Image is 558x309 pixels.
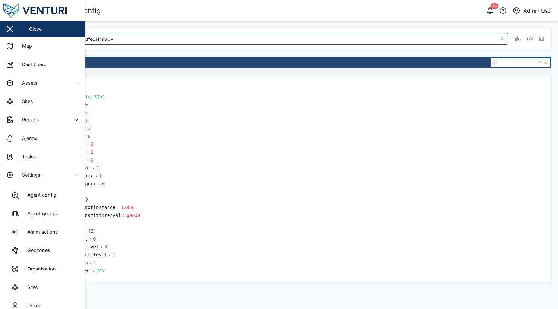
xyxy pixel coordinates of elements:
[17,61,47,68] div: Dashboard
[5,204,80,223] a: Agent groups
[87,133,98,140] div: 0
[5,278,80,296] a: Sites
[76,251,108,258] div: remotelevel
[82,93,106,100] div: vfg-3054
[120,204,135,211] div: 12956
[5,260,80,278] a: Organisation
[17,153,35,160] div: Tasks
[92,267,95,274] td: :
[84,101,95,108] div: 0
[33,33,508,45] input: Choose an asset
[76,204,116,211] div: sensorinstance
[95,172,98,180] td: :
[87,227,97,235] div: object containing 3 items
[90,156,100,164] div: 0
[87,140,89,148] td: :
[491,3,499,9] div: 50
[22,265,56,272] div: Organisation
[523,7,552,15] div: Admin User
[92,259,103,266] div: 1
[103,243,114,250] div: 3
[109,251,111,259] td: :
[17,79,37,87] div: Assets
[17,171,40,179] div: Settings
[92,164,95,172] td: :
[100,243,103,251] td: :
[22,247,50,254] div: Geozones
[90,148,100,156] div: 1
[87,148,89,156] td: :
[98,172,109,179] div: 1
[84,109,95,116] div: 5
[98,180,100,188] td: :
[89,235,92,243] td: :
[95,267,106,274] div: 24V
[17,116,39,123] div: Reports
[117,203,119,211] td: :
[17,42,32,50] div: Map
[101,180,111,187] div: 0
[90,141,100,148] div: 0
[22,228,58,236] div: Alarm actions
[76,243,100,250] div: loglevel
[87,125,98,132] div: 3
[22,192,56,199] div: Agent config
[5,241,80,260] a: Geozones
[22,284,38,291] div: Sites
[125,212,141,219] div: 60000
[87,156,89,164] td: :
[76,212,122,219] div: transmitinterval
[543,59,548,66] button: Previous result (Shift + Enter)
[17,135,37,142] div: Alarms
[538,59,543,66] button: Next result (Enter)
[29,25,42,33] div: Close
[89,259,92,267] td: :
[122,211,125,219] td: :
[95,164,106,171] div: 1
[111,251,122,258] div: 1
[17,98,33,105] div: Sites
[22,210,58,217] div: Agent groups
[5,223,80,241] a: Alarm actions
[491,58,550,67] div: Search fields and values
[92,235,103,243] div: 0
[3,3,89,18] img: Main Logo
[512,6,553,15] button: Admin User
[5,186,80,204] a: Agent config
[84,117,95,124] div: 1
